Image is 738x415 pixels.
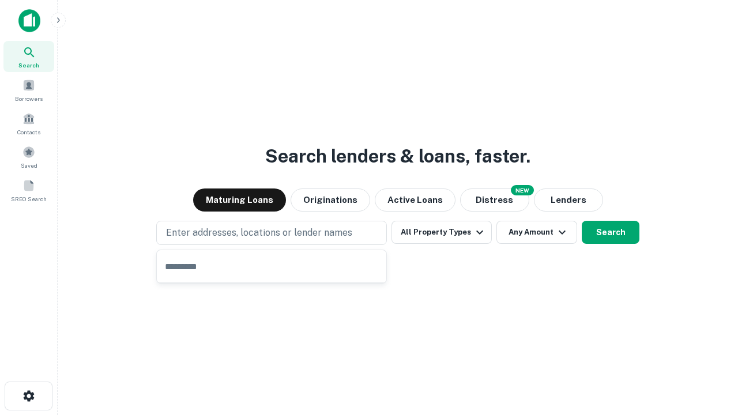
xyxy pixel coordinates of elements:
iframe: Chat Widget [680,323,738,378]
span: Search [18,61,39,70]
a: Contacts [3,108,54,139]
button: Originations [291,188,370,212]
span: Saved [21,161,37,170]
button: Any Amount [496,221,577,244]
p: Enter addresses, locations or lender names [166,226,352,240]
img: capitalize-icon.png [18,9,40,32]
button: Enter addresses, locations or lender names [156,221,387,245]
button: Search [582,221,639,244]
a: SREO Search [3,175,54,206]
span: Borrowers [15,94,43,103]
button: Search distressed loans with lien and other non-mortgage details. [460,188,529,212]
button: Maturing Loans [193,188,286,212]
button: Active Loans [375,188,455,212]
a: Search [3,41,54,72]
button: Lenders [534,188,603,212]
h3: Search lenders & loans, faster. [265,142,530,170]
a: Saved [3,141,54,172]
a: Borrowers [3,74,54,105]
div: NEW [511,185,534,195]
button: All Property Types [391,221,492,244]
span: Contacts [17,127,40,137]
span: SREO Search [11,194,47,203]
